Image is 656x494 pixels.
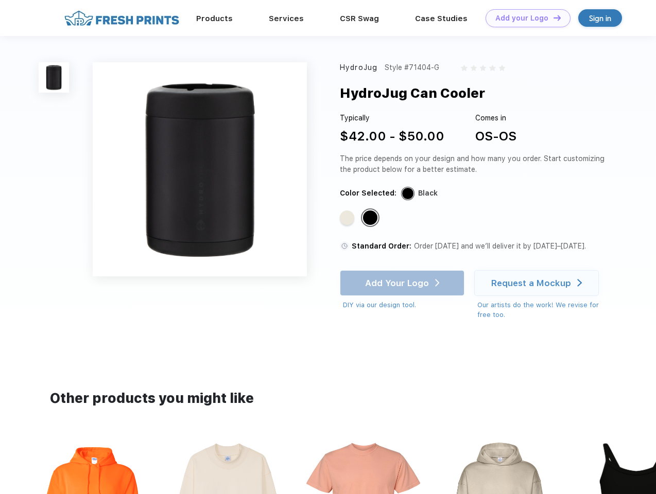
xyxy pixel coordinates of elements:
[363,210,377,225] div: Black
[554,15,561,21] img: DT
[340,83,485,103] div: HydroJug Can Cooler
[471,65,477,71] img: gray_star.svg
[414,242,586,250] span: Order [DATE] and we’ll deliver it by [DATE]–[DATE].
[475,127,516,146] div: OS-OS
[340,241,349,251] img: standard order
[418,188,438,199] div: Black
[343,300,464,310] div: DIY via our design tool.
[39,62,69,93] img: func=resize&h=100
[352,242,411,250] span: Standard Order:
[340,62,377,73] div: HydroJug
[589,12,611,24] div: Sign in
[477,300,609,320] div: Our artists do the work! We revise for free too.
[340,113,444,123] div: Typically
[93,62,307,276] img: func=resize&h=640
[475,113,516,123] div: Comes in
[489,65,495,71] img: gray_star.svg
[340,127,444,146] div: $42.00 - $50.00
[196,14,233,23] a: Products
[340,153,609,175] div: The price depends on your design and how many you order. Start customizing the product below for ...
[385,62,439,73] div: Style #71404-G
[578,9,622,27] a: Sign in
[495,14,548,23] div: Add your Logo
[50,389,606,409] div: Other products you might like
[61,9,182,27] img: fo%20logo%202.webp
[577,279,582,287] img: white arrow
[340,210,354,225] div: Cream
[480,65,486,71] img: gray_star.svg
[491,278,571,288] div: Request a Mockup
[499,65,505,71] img: gray_star.svg
[461,65,467,71] img: gray_star.svg
[340,188,396,199] div: Color Selected:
